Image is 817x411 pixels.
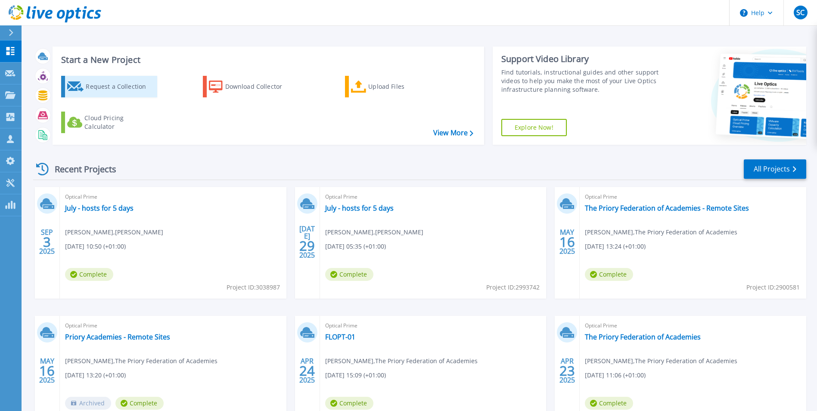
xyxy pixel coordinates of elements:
span: Complete [65,268,113,281]
span: Optical Prime [65,192,281,202]
a: Cloud Pricing Calculator [61,112,157,133]
div: APR 2025 [299,355,315,386]
span: [PERSON_NAME] , The Priory Federation of Academies [65,356,217,366]
span: [PERSON_NAME] , The Priory Federation of Academies [325,356,478,366]
span: [DATE] 11:06 (+01:00) [585,371,646,380]
span: 16 [559,238,575,246]
div: Recent Projects [33,159,128,180]
span: Optical Prime [65,321,281,330]
a: Priory Academies - Remote Sites [65,333,170,341]
span: [DATE] 10:50 (+01:00) [65,242,126,251]
div: MAY 2025 [39,355,55,386]
div: Support Video Library [501,53,661,65]
a: Upload Files [345,76,441,97]
div: Download Collector [225,78,294,95]
div: Request a Collection [86,78,155,95]
div: Cloud Pricing Calculator [84,114,153,131]
a: Request a Collection [61,76,157,97]
div: Find tutorials, instructional guides and other support videos to help you make the most of your L... [501,68,661,94]
span: Complete [585,397,633,410]
span: Optical Prime [585,321,801,330]
span: Optical Prime [585,192,801,202]
a: FLOPT-01 [325,333,355,341]
div: Upload Files [368,78,437,95]
span: [PERSON_NAME] , [PERSON_NAME] [325,227,423,237]
span: 3 [43,238,51,246]
span: Complete [325,268,373,281]
h3: Start a New Project [61,55,473,65]
span: Complete [325,397,373,410]
span: Complete [585,268,633,281]
a: The Priory Federation of Academies [585,333,701,341]
div: APR 2025 [559,355,575,386]
span: Optical Prime [325,321,541,330]
span: [DATE] 05:35 (+01:00) [325,242,386,251]
a: Download Collector [203,76,299,97]
span: [DATE] 13:20 (+01:00) [65,371,126,380]
a: Explore Now! [501,119,567,136]
span: [PERSON_NAME] , The Priory Federation of Academies [585,356,737,366]
div: SEP 2025 [39,226,55,258]
span: [PERSON_NAME] , The Priory Federation of Academies [585,227,737,237]
span: Project ID: 2993742 [486,283,540,292]
span: Complete [115,397,164,410]
span: Project ID: 2900581 [746,283,800,292]
span: Project ID: 3038987 [227,283,280,292]
a: All Projects [744,159,806,179]
span: Archived [65,397,111,410]
a: July - hosts for 5 days [65,204,134,212]
span: [PERSON_NAME] , [PERSON_NAME] [65,227,163,237]
span: 16 [39,367,55,374]
span: Optical Prime [325,192,541,202]
div: MAY 2025 [559,226,575,258]
span: [DATE] 15:09 (+01:00) [325,371,386,380]
div: [DATE] 2025 [299,226,315,258]
span: 23 [559,367,575,374]
span: 29 [299,242,315,249]
span: SC [796,9,805,16]
a: The Priory Federation of Academies - Remote Sites [585,204,749,212]
span: 24 [299,367,315,374]
a: July - hosts for 5 days [325,204,394,212]
a: View More [433,129,473,137]
span: [DATE] 13:24 (+01:00) [585,242,646,251]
